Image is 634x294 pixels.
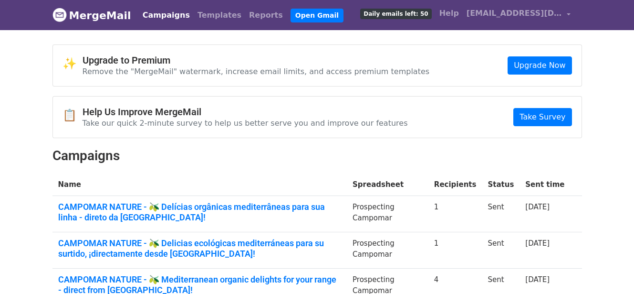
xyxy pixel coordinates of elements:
td: Sent [482,196,520,232]
a: [EMAIL_ADDRESS][DOMAIN_NAME] [463,4,574,26]
h4: Upgrade to Premium [83,54,430,66]
th: Status [482,174,520,196]
span: Daily emails left: 50 [360,9,431,19]
a: Templates [194,6,245,25]
a: CAMPOMAR NATURE - 🫒 Delícias orgânicas mediterrâneas para sua linha - direto da [GEOGRAPHIC_DATA]! [58,202,342,222]
a: MergeMail [52,5,131,25]
td: Prospecting Campomar [347,232,428,269]
h2: Campaigns [52,148,582,164]
a: Take Survey [513,108,572,126]
td: Sent [482,232,520,269]
a: Reports [245,6,287,25]
span: [EMAIL_ADDRESS][DOMAIN_NAME] [467,8,562,19]
h4: Help Us Improve MergeMail [83,106,408,118]
a: [DATE] [525,275,550,284]
th: Recipients [428,174,482,196]
a: CAMPOMAR NATURE - 🫒 Delicias ecológicas mediterráneas para su surtido, ¡directamente desde [GEOGR... [58,238,342,259]
a: [DATE] [525,203,550,211]
a: [DATE] [525,239,550,248]
a: Open Gmail [291,9,343,22]
p: Take our quick 2-minute survey to help us better serve you and improve our features [83,118,408,128]
th: Name [52,174,347,196]
a: Daily emails left: 50 [356,4,435,23]
a: Upgrade Now [508,56,572,75]
th: Spreadsheet [347,174,428,196]
th: Sent time [520,174,570,196]
td: 1 [428,196,482,232]
img: MergeMail logo [52,8,67,22]
td: Prospecting Campomar [347,196,428,232]
p: Remove the "MergeMail" watermark, increase email limits, and access premium templates [83,66,430,76]
a: Campaigns [139,6,194,25]
td: 1 [428,232,482,269]
span: 📋 [62,109,83,122]
a: Help [436,4,463,23]
span: ✨ [62,57,83,71]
